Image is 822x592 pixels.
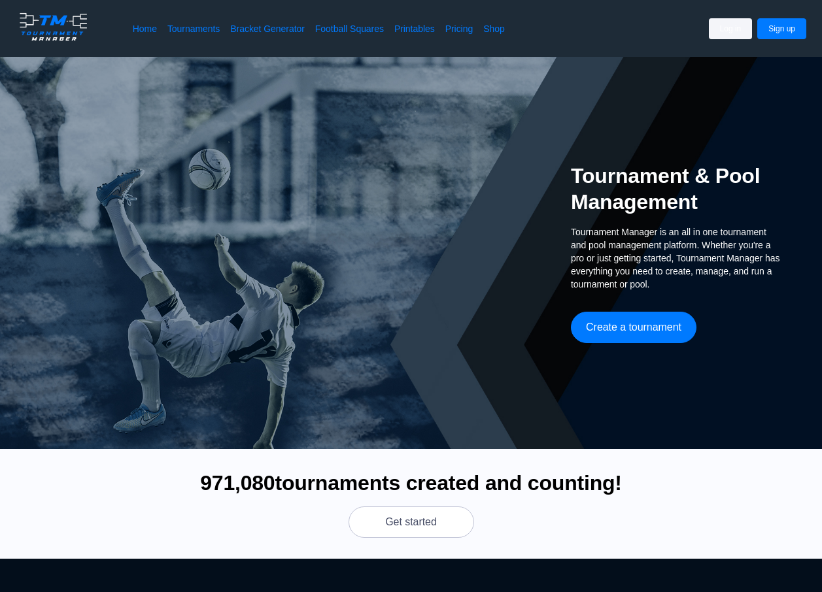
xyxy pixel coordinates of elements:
[445,22,473,35] a: Pricing
[571,163,780,215] h2: Tournament & Pool Management
[709,18,753,39] button: Log in
[394,22,435,35] a: Printables
[133,22,157,35] a: Home
[757,18,806,39] button: Sign up
[16,10,91,43] img: logo.ffa97a18e3bf2c7d.png
[200,470,622,496] h2: 971,080 tournaments created and counting!
[167,22,220,35] a: Tournaments
[349,506,474,538] button: Get started
[483,22,505,35] a: Shop
[315,22,384,35] a: Football Squares
[571,312,696,343] button: Create a tournament
[571,225,780,291] span: Tournament Manager is an all in one tournament and pool management platform. Whether you're a pro...
[230,22,305,35] a: Bracket Generator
